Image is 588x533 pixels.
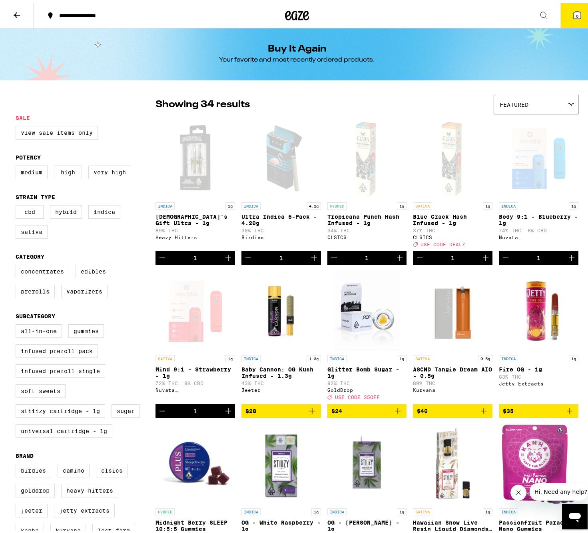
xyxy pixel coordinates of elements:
label: Universal Cartridge - 1g [16,421,112,435]
button: Increment [565,248,578,262]
h1: Buy It Again [268,42,327,51]
p: INDICA [241,200,261,207]
div: Jeeter [241,385,321,390]
div: 1 [193,405,197,411]
legend: Subcategory [16,310,55,317]
button: Add to bag [499,401,578,415]
label: View Sale Items Only [16,123,98,137]
button: Decrement [155,401,169,415]
img: Kurvana - ASCND Tangie Dream AIO - 0.5g [413,268,492,348]
p: Hawaiian Snow Live Resin Liquid Diamonds - 1g [413,517,492,529]
p: Showing 34 results [155,95,250,109]
label: Concentrates [16,262,69,275]
button: Increment [221,248,235,262]
button: Add to bag [413,401,492,415]
div: CLSICS [327,232,407,237]
label: Camino [58,461,90,475]
p: 1g [569,352,578,359]
legend: Category [16,251,44,257]
img: PLUS - Midnight Berry SLEEP 10:5:5 Gummies [155,421,235,501]
span: $40 [417,405,428,411]
label: Gummies [68,321,104,335]
p: 89% THC [155,225,235,230]
label: Infused Preroll Pack [16,341,98,355]
button: Decrement [327,248,341,262]
label: Sativa [16,222,48,236]
p: 34% THC [327,225,407,230]
p: INDICA [327,505,347,513]
div: Kurvana [413,385,492,390]
p: OG - [PERSON_NAME] - 1g [327,517,407,529]
img: STIIIZY - OG - White Raspberry - 1g [241,421,321,501]
p: 1g [483,200,492,207]
div: GoldDrop [327,385,407,390]
p: Glitter Bomb Sugar - 1g [327,363,407,376]
div: Nuvata ([GEOGRAPHIC_DATA]) [155,385,235,390]
button: Decrement [241,248,255,262]
button: Increment [479,248,492,262]
p: INDICA [241,505,261,513]
img: Kanha - Passionfruit Paradise Nano Gummies [501,421,576,501]
label: Prerolls [16,282,55,295]
p: 1g [311,505,321,513]
span: USE CODE DEALZ [421,239,465,244]
label: Indica [88,202,120,216]
p: 37% THC [413,225,492,230]
p: INDICA [499,352,518,359]
p: SATIVA [413,505,432,513]
p: Ultra Indica 5-Pack - 4.20g [241,211,321,224]
a: Open page for God's Gift Ultra - 1g from Heavy Hitters [155,116,235,248]
button: Increment [221,401,235,415]
span: $35 [503,405,514,411]
button: Increment [307,248,321,262]
p: 1g [397,505,407,513]
legend: Strain Type [16,191,55,198]
legend: Brand [16,450,34,456]
label: GoldDrop [16,481,55,495]
button: Decrement [413,248,427,262]
p: 89% THC [413,378,492,383]
label: Infused Preroll Single [16,361,105,375]
button: Add to bag [327,401,407,415]
p: 82% THC [327,378,407,383]
legend: Sale [16,112,30,118]
p: 0.5g [478,352,492,359]
label: Soft Sweets [16,381,66,395]
p: INDICA [155,200,175,207]
span: 6 [576,11,578,16]
p: [DEMOGRAPHIC_DATA]'s Gift Ultra - 1g [155,211,235,224]
div: 1 [451,252,454,258]
p: SATIVA [155,352,175,359]
p: 1g [483,505,492,513]
div: CLSICS [413,232,492,237]
div: Nuvata ([GEOGRAPHIC_DATA]) [499,232,578,237]
div: Jetty Extracts [499,378,578,383]
label: All-In-One [16,321,62,335]
p: Mind 9:1 - Strawberry - 1g [155,363,235,376]
p: 74% THC: 8% CBD [499,225,578,230]
p: ASCND Tangie Dream AIO - 0.5g [413,363,492,376]
label: Medium [16,163,48,176]
label: Very High [88,163,131,176]
a: Open page for Tropicana Punch Hash Infused - 1g from CLSICS [327,116,407,248]
p: INDICA [499,505,518,513]
button: Decrement [155,248,169,262]
label: Jetty Extracts [54,501,115,515]
p: OG - White Raspberry - 1g [241,517,321,529]
a: Open page for Mind 9:1 - Strawberry - 1g from Nuvata (CA) [155,268,235,401]
p: Fire OG - 1g [499,363,578,370]
button: Increment [393,248,407,262]
p: 72% THC: 8% CBD [155,378,235,383]
p: Blue Crack Hash Infused - 1g [413,211,492,224]
button: Add to bag [241,401,321,415]
p: 30% THC [241,225,321,230]
label: CLSICS [96,461,128,475]
label: STIIIZY Cartridge - 1g [16,401,105,415]
label: Sugar [112,401,140,415]
a: Open page for Blue Crack Hash Infused - 1g from CLSICS [413,116,492,248]
legend: Potency [16,152,41,158]
p: INDICA [499,200,518,207]
label: High [54,163,82,176]
img: Jetty Extracts - Fire OG - 1g [499,268,578,348]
